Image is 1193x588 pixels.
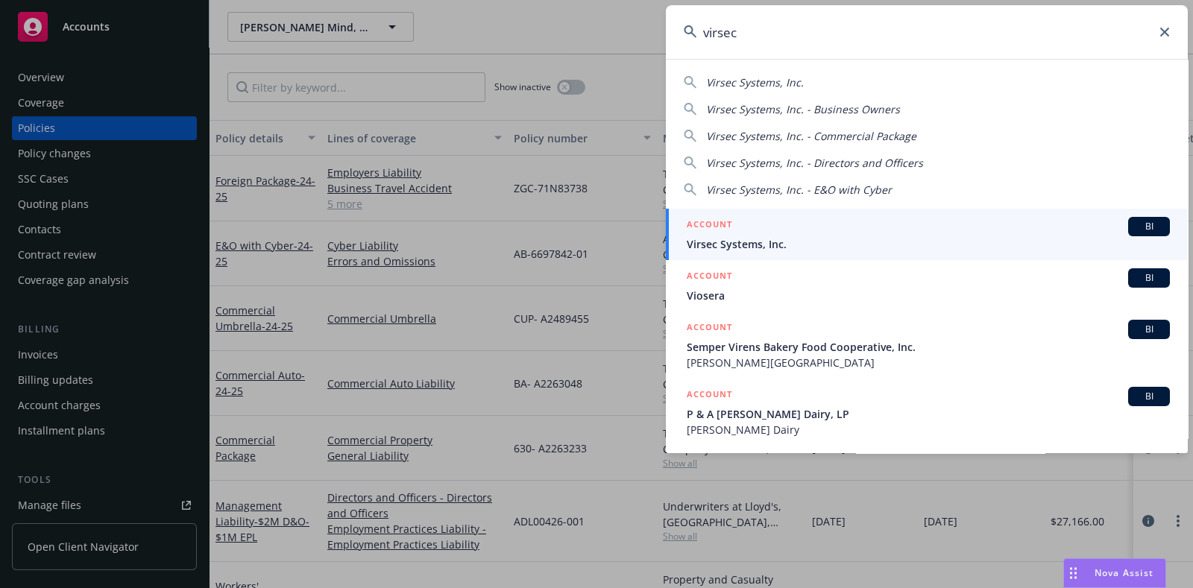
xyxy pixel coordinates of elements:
div: Drag to move [1064,559,1083,587]
span: Virsec Systems, Inc. - E&O with Cyber [706,183,892,197]
input: Search... [666,5,1188,59]
h5: ACCOUNT [687,217,732,235]
span: P & A [PERSON_NAME] Dairy, LP [687,406,1170,422]
a: ACCOUNTBISemper Virens Bakery Food Cooperative, Inc.[PERSON_NAME][GEOGRAPHIC_DATA] [666,312,1188,379]
span: Virsec Systems, Inc. - Business Owners [706,102,900,116]
span: BI [1134,271,1164,285]
button: Nova Assist [1063,558,1166,588]
a: ACCOUNTBIViosera [666,260,1188,312]
span: BI [1134,220,1164,233]
span: Semper Virens Bakery Food Cooperative, Inc. [687,339,1170,355]
span: Virsec Systems, Inc. [706,75,804,89]
a: ACCOUNTBIVirsec Systems, Inc. [666,209,1188,260]
h5: ACCOUNT [687,268,732,286]
span: [PERSON_NAME][GEOGRAPHIC_DATA] [687,355,1170,370]
span: Nova Assist [1095,566,1153,579]
span: Virsec Systems, Inc. [687,236,1170,252]
span: Viosera [687,288,1170,303]
span: BI [1134,390,1164,403]
span: Virsec Systems, Inc. - Commercial Package [706,129,916,143]
a: ACCOUNTBIP & A [PERSON_NAME] Dairy, LP[PERSON_NAME] Dairy [666,379,1188,446]
span: BI [1134,323,1164,336]
span: [PERSON_NAME] Dairy [687,422,1170,437]
h5: ACCOUNT [687,387,732,405]
span: Virsec Systems, Inc. - Directors and Officers [706,156,923,170]
h5: ACCOUNT [687,320,732,338]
